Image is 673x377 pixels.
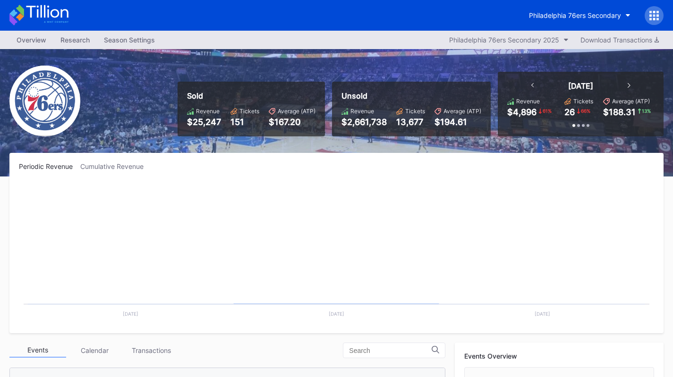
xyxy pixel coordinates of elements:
div: Average (ATP) [443,108,481,115]
div: Tickets [573,98,593,105]
div: Unsold [341,91,481,101]
div: $2,661,738 [341,117,387,127]
button: Philadelphia 76ers Secondary [522,7,638,24]
a: Season Settings [97,33,162,47]
div: Sold [187,91,315,101]
div: Revenue [350,108,374,115]
div: 66 % [580,107,591,115]
a: Research [53,33,97,47]
svg: Chart title [19,182,654,324]
div: 13 % [641,107,652,115]
div: 13,677 [396,117,425,127]
div: $194.61 [434,117,481,127]
div: $25,247 [187,117,221,127]
a: Overview [9,33,53,47]
div: Average (ATP) [278,108,315,115]
div: [DATE] [568,81,593,91]
div: Philadelphia 76ers Secondary [529,11,621,19]
div: 61 % [542,107,553,115]
div: Periodic Revenue [19,162,80,170]
input: Search [349,347,432,354]
button: Download Transactions [576,34,664,46]
div: Events Overview [464,352,654,360]
div: $188.31 [603,107,636,117]
text: [DATE] [329,311,344,317]
div: Revenue [516,98,540,105]
div: 151 [230,117,259,127]
div: Average (ATP) [612,98,650,105]
div: $167.20 [269,117,315,127]
div: Philadelphia 76ers Secondary 2025 [449,36,559,44]
div: $4,896 [507,107,537,117]
div: Tickets [239,108,259,115]
div: Cumulative Revenue [80,162,151,170]
div: Events [9,343,66,358]
div: Download Transactions [580,36,659,44]
div: Calendar [66,343,123,358]
button: Philadelphia 76ers Secondary 2025 [444,34,573,46]
img: Philadelphia_76ers.png [9,66,80,136]
div: Transactions [123,343,179,358]
text: [DATE] [123,311,138,317]
div: 26 [564,107,575,117]
div: Tickets [405,108,425,115]
text: [DATE] [535,311,550,317]
div: Revenue [196,108,220,115]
